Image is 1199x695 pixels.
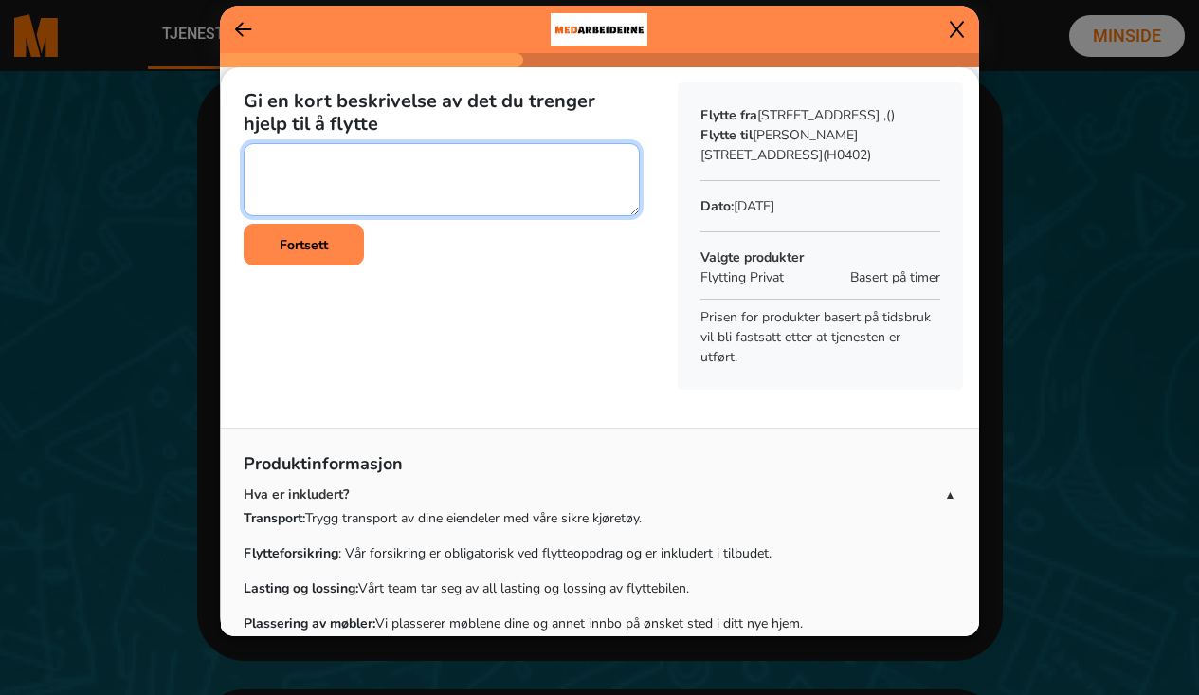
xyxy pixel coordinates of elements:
[850,267,940,287] span: Basert på timer
[700,125,940,165] p: [PERSON_NAME][STREET_ADDRESS]
[244,224,364,265] button: Fortsett
[244,485,945,504] p: Hva er inkludert?
[244,614,375,632] strong: Plassering av møbler:
[244,90,641,136] h5: Gi en kort beskrivelse av det du trenger hjelp til å flytte
[700,126,753,144] b: Flytte til
[280,236,328,254] b: Fortsett
[244,508,956,528] p: Trygg transport av dine eiendeler med våre sikre kjøretøy.
[244,579,358,597] strong: Lasting og lossing:
[244,578,956,598] p: Vårt team tar seg av all lasting og lossing av flyttebilen.
[886,106,895,124] span: ()
[700,197,734,215] b: Dato:
[244,543,956,563] p: : Vår forsikring er obligatorisk ved flytteoppdrag og er inkludert i tilbudet.
[700,105,940,125] p: [STREET_ADDRESS] ,
[244,509,305,527] strong: Transport:
[700,196,940,216] p: [DATE]
[700,106,757,124] b: Flytte fra
[700,248,804,266] b: Valgte produkter
[700,307,940,367] p: Prisen for produkter basert på tidsbruk vil bli fastsatt etter at tjenesten er utført.
[823,146,871,164] span: (H0402)
[945,486,956,503] span: ▲
[244,613,956,633] p: Vi plasserer møblene dine og annet innbo på ønsket sted i ditt nye hjem.
[551,6,647,53] img: bacdd172-0455-430b-bf8f-cf411a8648e0
[244,451,956,485] p: Produktinformasjon
[700,267,841,287] p: Flytting Privat
[244,544,338,562] strong: Flytteforsikring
